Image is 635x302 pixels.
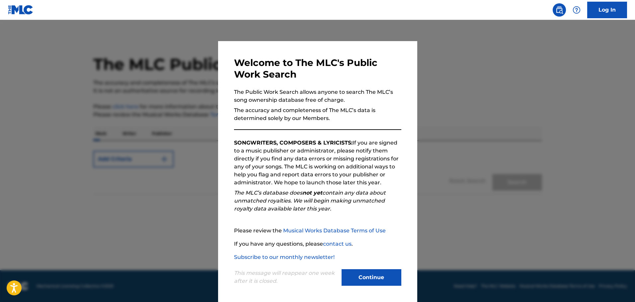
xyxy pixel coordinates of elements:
p: The accuracy and completeness of The MLC’s data is determined solely by our Members. [234,106,401,122]
strong: SONGWRITERS, COMPOSERS & LYRICISTS: [234,140,353,146]
strong: not yet [302,190,322,196]
a: Musical Works Database Terms of Use [283,227,386,234]
p: This message will reappear one week after it is closed. [234,269,338,285]
a: contact us [323,241,352,247]
p: If you have any questions, please . [234,240,401,248]
em: The MLC’s database does contain any data about unmatched royalties. We will begin making unmatche... [234,190,386,212]
a: Subscribe to our monthly newsletter! [234,254,335,260]
h3: Welcome to The MLC's Public Work Search [234,57,401,80]
p: The Public Work Search allows anyone to search The MLC’s song ownership database free of charge. [234,88,401,104]
img: search [555,6,563,14]
p: Please review the [234,227,401,235]
p: If you are signed to a music publisher or administrator, please notify them directly if you find ... [234,139,401,187]
button: Continue [342,269,401,286]
img: MLC Logo [8,5,34,15]
img: help [573,6,581,14]
a: Public Search [553,3,566,17]
div: Help [570,3,583,17]
a: Log In [587,2,627,18]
